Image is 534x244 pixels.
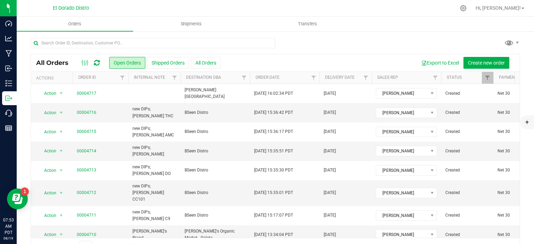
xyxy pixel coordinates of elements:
[185,190,246,196] span: BSeen Distro
[308,72,319,84] a: Filter
[171,21,211,27] span: Shipments
[463,57,509,69] button: Create new order
[38,127,57,137] span: Action
[185,128,246,135] span: BSeen Distro
[7,188,28,209] iframe: Resource center
[5,125,12,132] inline-svg: Reports
[132,183,176,203] span: new DIPs; [PERSON_NAME] CC101
[185,167,246,174] span: BSeen Distro
[445,190,489,196] span: Created
[447,75,462,80] a: Status
[254,90,293,97] span: [DATE] 16:02:34 PDT
[324,128,336,135] span: [DATE]
[132,125,176,138] span: new DIPs; [PERSON_NAME] AMC
[430,72,441,84] a: Filter
[324,167,336,174] span: [DATE]
[77,148,96,154] a: 00004714
[254,232,293,238] span: [DATE] 13:34:04 PDT
[324,148,336,154] span: [DATE]
[77,212,96,219] a: 00004711
[445,109,489,116] span: Created
[5,20,12,27] inline-svg: Dashboard
[254,148,293,154] span: [DATE] 15:35:51 PDT
[57,127,66,137] span: select
[132,106,176,119] span: new DIPs; [PERSON_NAME] THC
[57,166,66,175] span: select
[59,21,91,27] span: Orders
[38,166,57,175] span: Action
[185,109,246,116] span: BSeen Distro
[36,76,70,81] div: Actions
[77,232,96,238] a: 00004710
[5,65,12,72] inline-svg: Inbound
[324,109,336,116] span: [DATE]
[31,38,275,48] input: Search Order ID, Destination, Customer PO...
[38,188,57,198] span: Action
[77,109,96,116] a: 00004716
[57,211,66,220] span: select
[482,72,493,84] a: Filter
[185,148,246,154] span: BSeen Distro
[134,75,165,80] a: Internal Note
[254,190,293,196] span: [DATE] 15:35:01 PDT
[324,190,336,196] span: [DATE]
[5,110,12,117] inline-svg: Call Center
[324,90,336,97] span: [DATE]
[376,89,428,98] span: [PERSON_NAME]
[289,21,326,27] span: Transfers
[376,230,428,239] span: [PERSON_NAME]
[132,144,176,158] span: new DIPs; [PERSON_NAME]
[38,230,57,239] span: Action
[132,164,176,177] span: new DIPs; [PERSON_NAME] DO
[38,146,57,156] span: Action
[360,72,372,84] a: Filter
[147,57,189,69] button: Shipped Orders
[476,5,521,11] span: Hi, [PERSON_NAME]!
[376,211,428,220] span: [PERSON_NAME]
[185,87,246,100] span: [PERSON_NAME][GEOGRAPHIC_DATA]
[5,50,12,57] inline-svg: Manufacturing
[109,57,145,69] button: Open Orders
[254,109,293,116] span: [DATE] 15:36:42 PDT
[57,108,66,118] span: select
[133,17,250,31] a: Shipments
[77,167,96,174] a: 00004713
[254,167,293,174] span: [DATE] 15:35:30 PDT
[21,187,29,196] iframe: Resource center unread badge
[468,60,505,66] span: Create new order
[377,75,398,80] a: Sales Rep
[57,89,66,98] span: select
[3,236,14,241] p: 08/19
[376,127,428,137] span: [PERSON_NAME]
[5,35,12,42] inline-svg: Analytics
[57,146,66,156] span: select
[117,72,128,84] a: Filter
[185,228,246,241] span: [PERSON_NAME]'s Organic Market - Goleta
[238,72,250,84] a: Filter
[5,95,12,102] inline-svg: Outbound
[36,59,75,67] span: All Orders
[5,80,12,87] inline-svg: Inventory
[3,217,14,236] p: 07:53 AM PDT
[38,211,57,220] span: Action
[185,212,246,219] span: BSeen Distro
[77,190,96,196] a: 00004712
[376,188,428,198] span: [PERSON_NAME]
[445,232,489,238] span: Created
[324,212,336,219] span: [DATE]
[325,75,355,80] a: Delivery Date
[250,17,366,31] a: Transfers
[169,72,180,84] a: Filter
[376,146,428,156] span: [PERSON_NAME]
[57,230,66,239] span: select
[132,209,176,222] span: new DIPs; [PERSON_NAME] C9
[191,57,221,69] button: All Orders
[186,75,221,80] a: Destination DBA
[38,89,57,98] span: Action
[38,108,57,118] span: Action
[256,75,280,80] a: Order Date
[499,75,532,80] a: Payment Terms
[445,212,489,219] span: Created
[417,57,463,69] button: Export to Excel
